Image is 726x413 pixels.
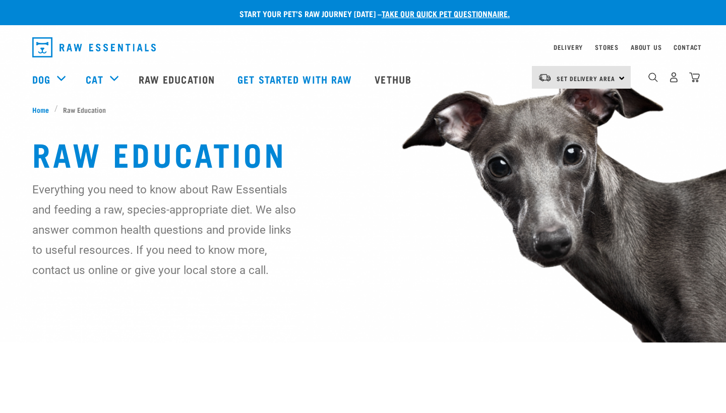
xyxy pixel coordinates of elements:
[32,135,694,171] h1: Raw Education
[648,73,658,82] img: home-icon-1@2x.png
[595,45,619,49] a: Stores
[554,45,583,49] a: Delivery
[669,72,679,83] img: user.png
[32,37,156,57] img: Raw Essentials Logo
[674,45,702,49] a: Contact
[227,59,365,99] a: Get started with Raw
[557,77,615,80] span: Set Delivery Area
[689,72,700,83] img: home-icon@2x.png
[631,45,661,49] a: About Us
[129,59,227,99] a: Raw Education
[86,72,103,87] a: Cat
[382,11,510,16] a: take our quick pet questionnaire.
[538,73,552,82] img: van-moving.png
[32,72,50,87] a: Dog
[32,104,49,115] span: Home
[32,179,297,280] p: Everything you need to know about Raw Essentials and feeding a raw, species-appropriate diet. We ...
[32,104,694,115] nav: breadcrumbs
[32,104,54,115] a: Home
[24,33,702,61] nav: dropdown navigation
[365,59,424,99] a: Vethub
